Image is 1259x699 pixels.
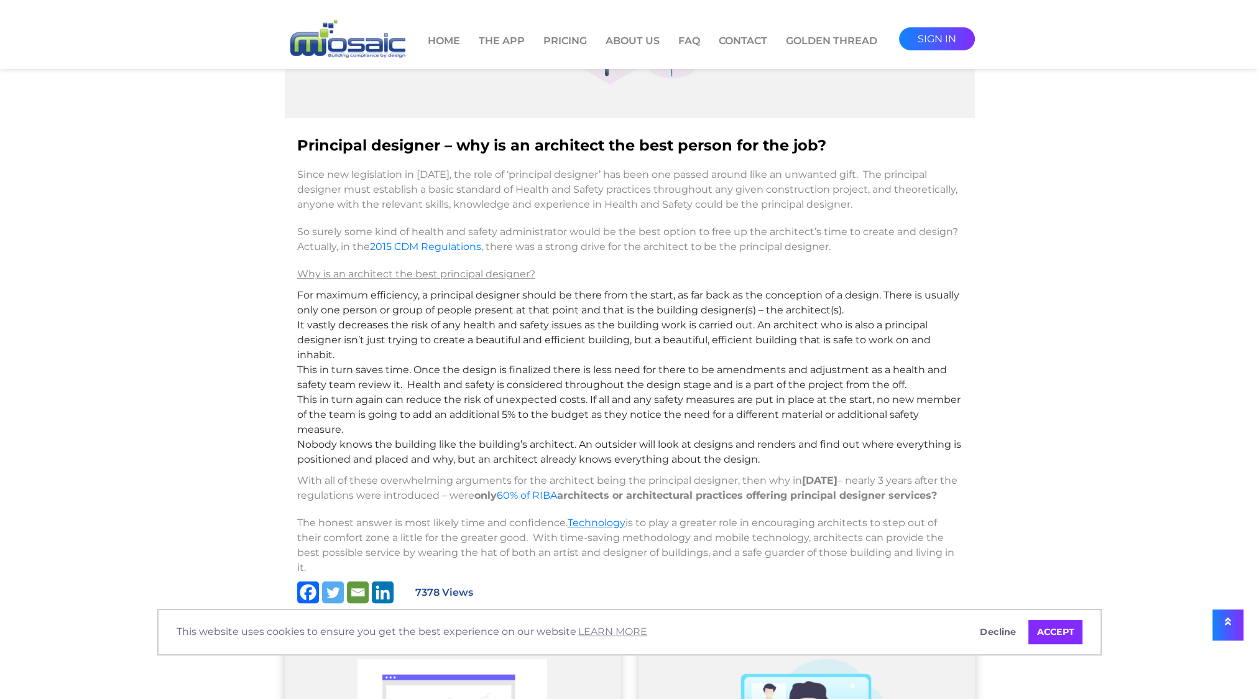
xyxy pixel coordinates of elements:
[428,34,460,69] a: Home
[297,363,962,392] li: This in turn saves time. Once the design is finalized there is less need for there to be amendmen...
[479,34,525,69] a: The App
[297,437,962,467] li: Nobody knows the building like the building’s architect. An outsider will look at designs and ren...
[297,161,962,218] p: Since new legislation in [DATE], the role of ‘principal designer’ has been one passed around like...
[297,509,962,581] p: The honest answer is most likely time and confidence. is to play a greater role in encouraging ar...
[347,581,369,603] a: Email
[786,34,877,69] a: Golden Thread
[568,517,625,529] a: Technology
[1028,620,1082,645] a: allow cookies
[543,34,587,69] a: Pricing
[899,27,975,50] a: sign in
[177,623,962,641] span: This website uses cookies to ensure you get the best experience on our website
[297,467,962,509] p: With all of these overwhelming arguments for the architect being the principal designer, then why...
[397,581,473,603] p: 7378 Views
[474,489,937,501] strong: only architects or architectural practices offering principal designer services?
[1206,643,1250,690] iframe: Chat
[297,581,319,603] a: Facebook
[802,474,837,486] strong: [DATE]
[576,623,649,641] a: learn more about cookies
[297,268,535,280] u: Why is an architect the best principal designer?
[606,34,660,69] a: About Us
[297,318,962,363] li: It vastly decreases the risk of any health and safety issues as the building work is carried out....
[297,131,962,161] h4: Principal designer – why is an architect the best person for the job?
[678,34,700,69] a: FAQ
[297,218,962,261] p: So surely some kind of health and safety administrator would be the best option to free up the ar...
[972,620,1024,645] a: deny cookies
[285,18,409,61] img: logo
[497,489,557,501] a: 60% of RIBA
[719,34,767,69] a: Contact
[297,288,962,318] li: For maximum efficiency, a principal designer should be there from the start, as far back as the c...
[157,609,1102,656] div: cookieconsent
[372,581,394,603] a: Linkedin
[297,392,962,437] li: This in turn again can reduce the risk of unexpected costs. If all and any safety measures are pu...
[370,241,481,252] a: 2015 CDM Regulations
[322,581,344,603] a: Twitter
